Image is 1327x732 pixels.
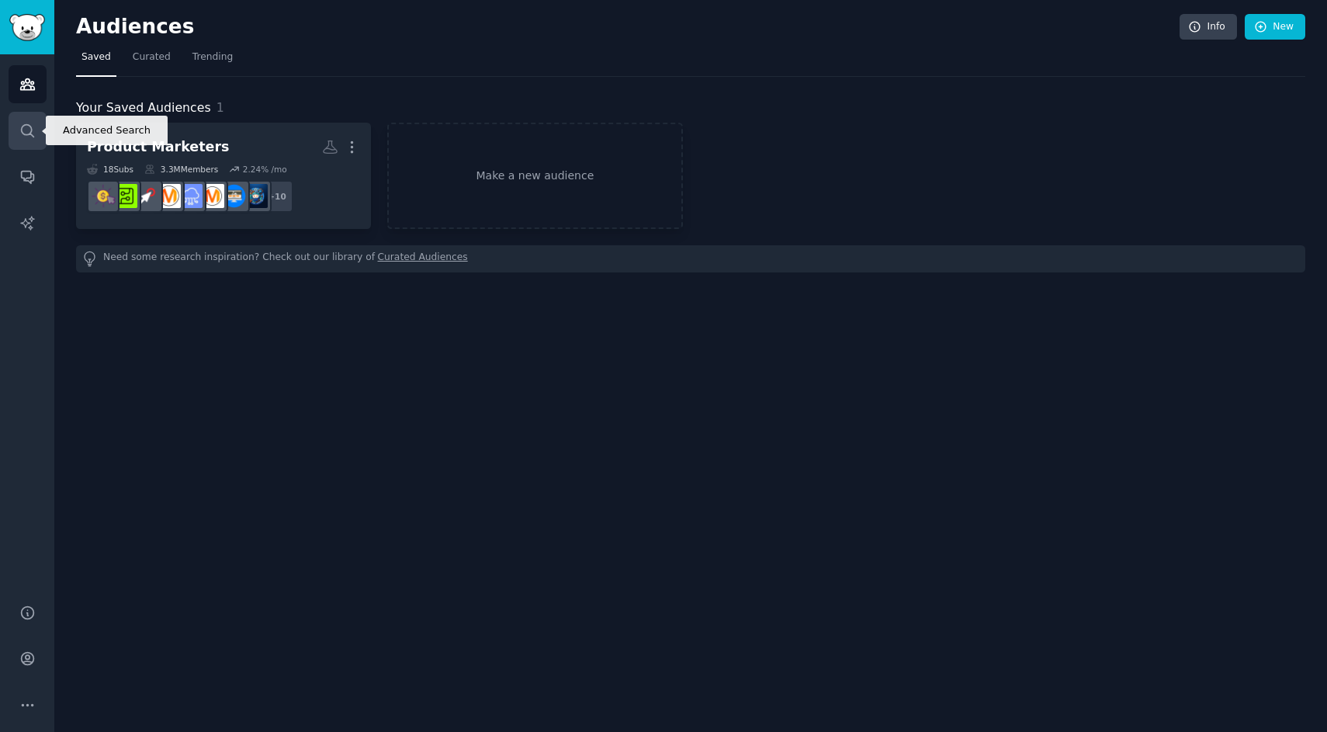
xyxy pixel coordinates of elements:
span: Curated [133,50,171,64]
img: SaaSTalk [113,184,137,208]
img: SaaS_PPC [92,184,116,208]
div: Need some research inspiration? Check out our library of [76,245,1305,272]
a: Product Marketers18Subs3.3MMembers2.24% /mo+10digital_marketingMarketingHelpAskMarketingSaaSDigit... [76,123,371,229]
a: Saved [76,45,116,77]
img: GummySearch logo [9,14,45,41]
a: Curated Audiences [378,251,468,267]
img: PPC [135,184,159,208]
img: SaaS [178,184,203,208]
a: Trending [187,45,238,77]
a: Info [1180,14,1237,40]
span: Trending [192,50,233,64]
a: Make a new audience [387,123,682,229]
a: New [1245,14,1305,40]
span: 1 [217,100,224,115]
div: + 10 [261,180,293,213]
div: Product Marketers [87,137,229,157]
span: Saved [81,50,111,64]
img: MarketingHelp [222,184,246,208]
div: 18 Sub s [87,164,133,175]
h2: Audiences [76,15,1180,40]
div: 3.3M Members [144,164,218,175]
img: digital_marketing [244,184,268,208]
div: 2.24 % /mo [243,164,287,175]
img: DigitalMarketing [157,184,181,208]
a: Curated [127,45,176,77]
span: Your Saved Audiences [76,99,211,118]
img: AskMarketing [200,184,224,208]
